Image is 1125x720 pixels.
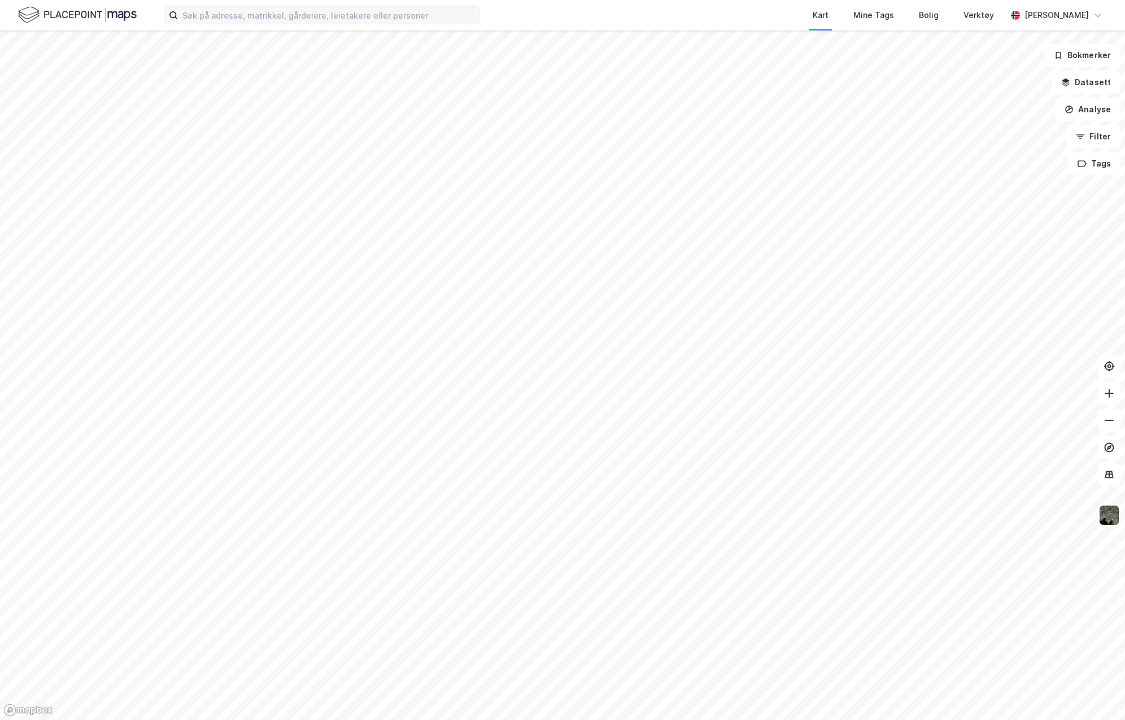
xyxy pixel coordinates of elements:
[963,8,994,22] div: Verktøy
[178,7,479,24] input: Søk på adresse, matrikkel, gårdeiere, leietakere eller personer
[1024,8,1089,22] div: [PERSON_NAME]
[1069,666,1125,720] div: Kontrollprogram for chat
[853,8,894,22] div: Mine Tags
[813,8,829,22] div: Kart
[1069,666,1125,720] iframe: Chat Widget
[18,5,137,25] img: logo.f888ab2527a4732fd821a326f86c7f29.svg
[919,8,939,22] div: Bolig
